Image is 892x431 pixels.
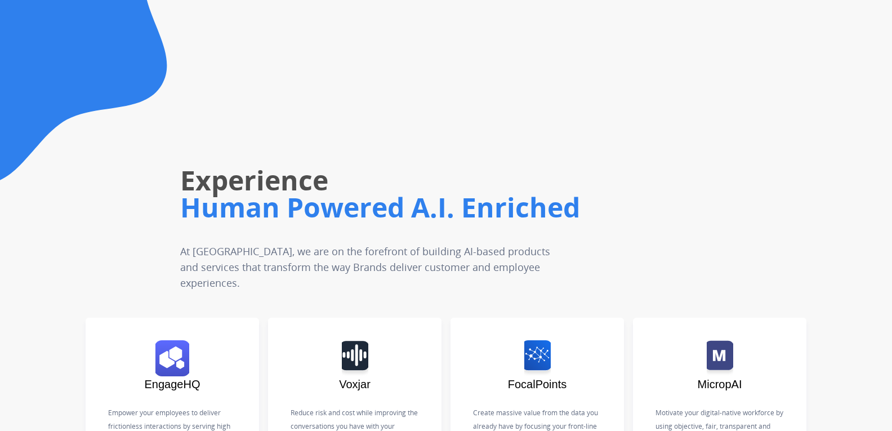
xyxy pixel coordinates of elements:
img: logo [707,340,733,376]
h1: Human Powered A.I. Enriched [180,189,637,225]
span: EngageHQ [145,378,200,390]
span: FocalPoints [508,378,567,390]
span: MicropAI [698,378,742,390]
img: logo [342,340,368,376]
p: At [GEOGRAPHIC_DATA], we are on the forefront of building AI-based products and services that tra... [180,243,565,291]
img: logo [155,340,189,376]
h1: Experience [180,162,637,198]
span: Voxjar [339,378,371,390]
img: logo [524,340,551,376]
